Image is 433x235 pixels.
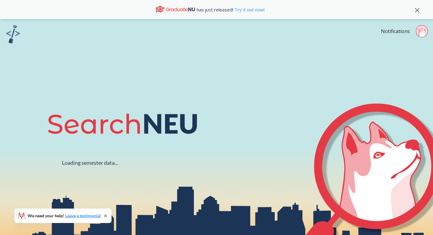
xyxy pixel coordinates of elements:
[381,28,410,35] a: Notifications
[233,7,265,13] a: Try it out now!
[65,213,101,218] a: Leave a testimonial
[28,214,101,218] span: We need your help!
[6,25,20,45] a: sandbox logo
[197,6,265,13] span: has just released!
[62,159,118,166] div: Loading semester data...
[6,25,20,44] img: sandbox logo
